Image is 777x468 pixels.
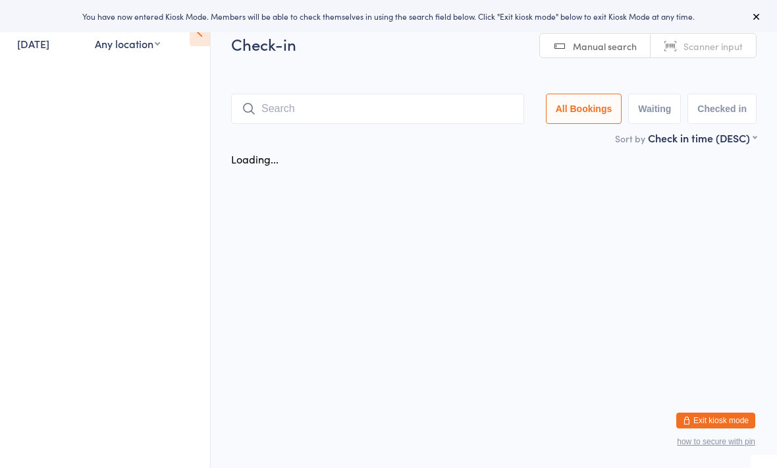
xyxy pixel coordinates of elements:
[17,36,49,51] a: [DATE]
[677,437,755,446] button: how to secure with pin
[231,94,524,124] input: Search
[21,11,756,22] div: You have now entered Kiosk Mode. Members will be able to check themselves in using the search fie...
[231,152,279,166] div: Loading...
[546,94,622,124] button: All Bookings
[648,131,757,145] div: Check in time (DESC)
[687,94,757,124] button: Checked in
[573,40,637,53] span: Manual search
[676,413,755,428] button: Exit kiosk mode
[231,33,757,55] h2: Check-in
[615,132,645,145] label: Sort by
[683,40,743,53] span: Scanner input
[628,94,681,124] button: Waiting
[95,36,160,51] div: Any location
